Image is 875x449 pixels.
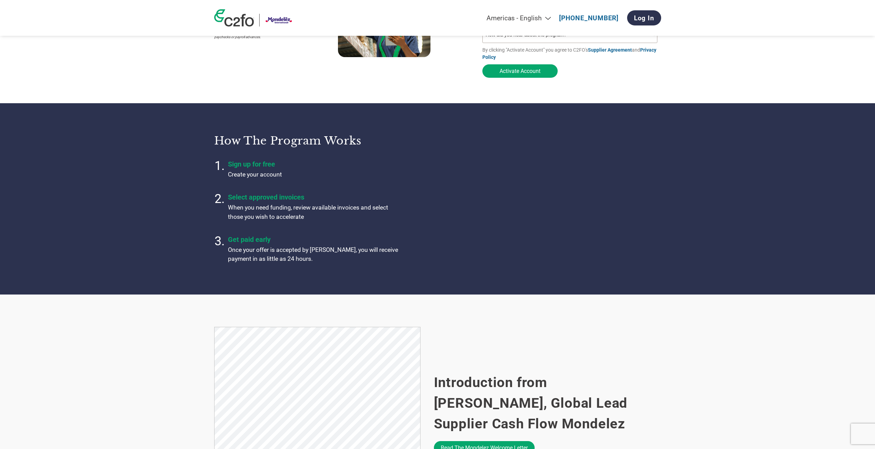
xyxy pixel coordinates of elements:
[482,64,558,78] button: Activate Account
[228,203,400,221] p: When you need funding, review available invoices and select those you wish to accelerate
[228,245,400,264] p: Once your offer is accepted by [PERSON_NAME], you will receive payment in as little as 24 hours.
[214,9,254,26] img: c2fo logo
[228,160,400,168] h4: Sign up for free
[482,46,661,61] p: By clicking "Activate Account" you agree to C2FO's and
[627,10,661,25] a: Log In
[559,14,619,22] a: [PHONE_NUMBER]
[228,193,400,201] h4: Select approved invoices
[265,14,294,26] img: Mondelez
[214,134,429,148] h3: How the program works
[228,170,400,179] p: Create your account
[482,47,656,60] a: Privacy Policy
[228,235,400,244] h4: Get paid early
[588,47,632,53] a: Supplier Agreement
[434,372,661,434] h2: Introduction from [PERSON_NAME], Global Lead Supplier Cash Flow Mondelez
